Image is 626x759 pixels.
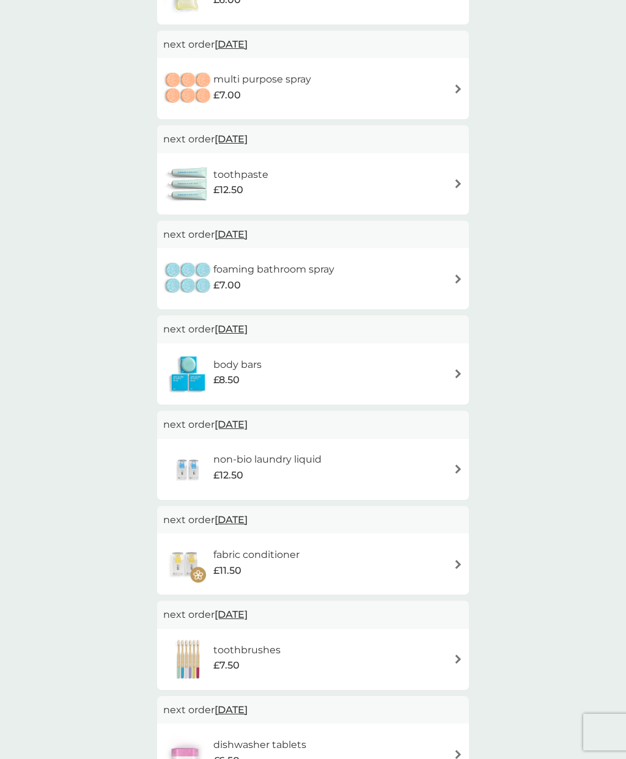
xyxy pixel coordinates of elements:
p: next order [163,417,463,433]
h6: toothbrushes [213,642,281,658]
img: non-bio laundry liquid [163,448,213,491]
h6: dishwasher tablets [213,737,306,753]
span: £8.50 [213,372,240,388]
h6: fabric conditioner [213,547,300,563]
img: arrow right [454,179,463,188]
h6: toothpaste [213,167,268,183]
span: [DATE] [215,508,248,532]
img: fabric conditioner [163,543,206,585]
img: arrow right [454,654,463,664]
span: [DATE] [215,317,248,341]
p: next order [163,607,463,623]
span: [DATE] [215,698,248,722]
img: arrow right [454,750,463,759]
span: [DATE] [215,603,248,626]
img: arrow right [454,464,463,474]
h6: multi purpose spray [213,71,311,87]
img: arrow right [454,369,463,378]
span: £11.50 [213,563,241,579]
img: toothbrushes [163,638,213,681]
span: £7.00 [213,87,241,103]
img: foaming bathroom spray [163,257,213,300]
img: arrow right [454,84,463,94]
p: next order [163,321,463,337]
p: next order [163,227,463,243]
h6: foaming bathroom spray [213,262,334,277]
h6: body bars [213,357,262,373]
img: arrow right [454,560,463,569]
span: £12.50 [213,468,243,483]
img: arrow right [454,274,463,284]
p: next order [163,131,463,147]
img: multi purpose spray [163,67,213,110]
p: next order [163,37,463,53]
span: [DATE] [215,413,248,436]
span: [DATE] [215,222,248,246]
span: £7.50 [213,658,240,673]
p: next order [163,512,463,528]
p: next order [163,702,463,718]
span: [DATE] [215,127,248,151]
img: toothpaste [163,163,213,205]
img: body bars [163,353,213,395]
h6: non-bio laundry liquid [213,452,322,468]
span: £12.50 [213,182,243,198]
span: [DATE] [215,32,248,56]
span: £7.00 [213,277,241,293]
